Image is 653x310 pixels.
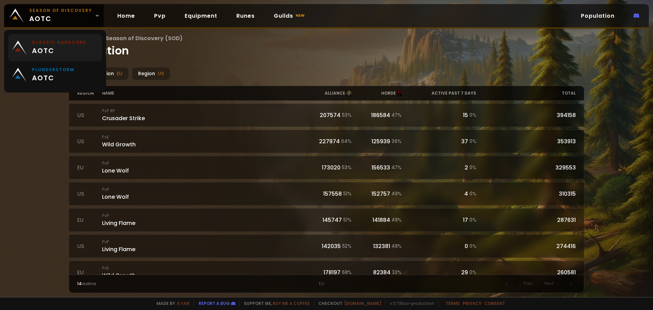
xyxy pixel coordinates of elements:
h1: Population [69,34,585,59]
div: alliance [302,86,352,100]
small: PvP RP [102,108,302,114]
a: Runes [231,9,260,23]
a: a fan [177,300,189,306]
div: realms [77,281,202,287]
a: Equipment [179,9,223,23]
span: v. 5735ca - production [385,300,434,307]
small: new [295,12,306,20]
div: Wild Growth [102,265,302,280]
span: Next [545,280,554,287]
div: Wild Growth [102,134,302,149]
span: Checkout [314,300,381,307]
span: Made by [152,300,189,307]
span: Prev [523,280,532,287]
a: Buy me a coffee [273,300,310,306]
span: Support me, [239,300,310,307]
small: / 1 [321,281,324,287]
div: 1 [202,281,451,287]
a: Terms [446,300,460,306]
a: Report a bug [199,300,230,306]
a: Privacy [463,300,482,306]
a: Classic Hardcoreaotc [8,34,102,61]
div: horde [351,86,401,100]
div: Crusader Strike [102,108,302,123]
a: Plunderstormaotc [8,61,102,88]
span: 14 [77,281,82,287]
span: aotc [29,7,92,24]
small: PvP [102,186,302,193]
small: PvP [102,160,302,166]
div: active past 7 days [401,86,476,100]
span: EU [117,70,122,77]
small: PvP [102,213,302,219]
small: Season of Discovery [29,7,92,14]
a: Home [112,9,140,23]
div: name [102,86,302,100]
div: Living Flame [102,239,302,254]
img: alliance [347,90,351,96]
span: aotc [32,46,86,56]
small: PvE [102,265,302,271]
a: [DOMAIN_NAME] [344,300,381,306]
span: Wow Classic Season of Discovery (SOD) [69,34,585,43]
span: aotc [32,73,74,83]
div: Lone Wolf [102,186,302,201]
div: Living Flame [102,213,302,227]
div: Lone Wolf [102,160,302,175]
small: Plunderstorm [32,67,74,73]
img: horde [397,90,401,96]
div: Region [90,67,129,80]
a: Guildsnew [268,9,312,23]
small: PvE [102,134,302,140]
a: Pvp [149,9,171,23]
div: Region [132,67,170,80]
div: total [476,86,576,100]
a: Season of Discoveryaotc [4,4,104,27]
a: Consent [484,300,505,306]
div: region [77,86,102,100]
span: US [158,70,164,77]
small: PvP [102,239,302,245]
a: Population [575,9,620,23]
small: Classic Hardcore [32,39,86,46]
